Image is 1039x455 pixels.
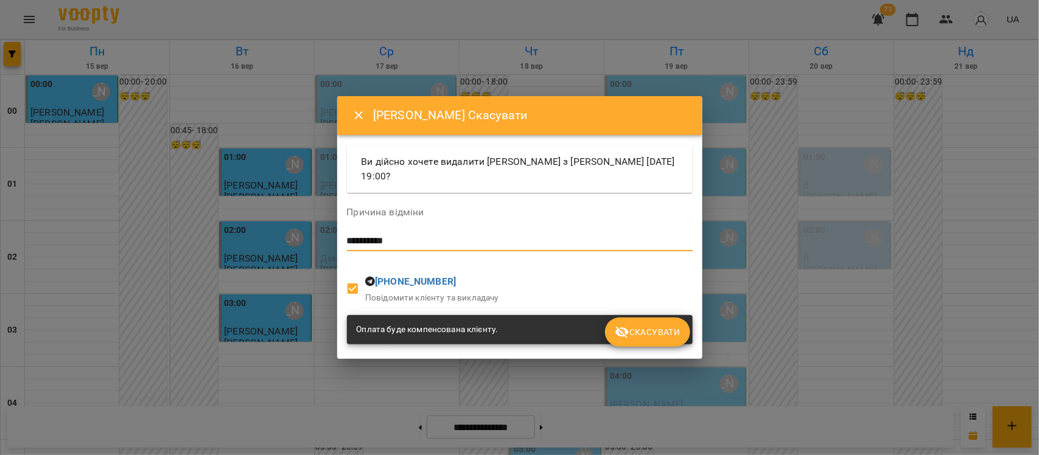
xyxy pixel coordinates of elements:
[605,318,690,347] button: Скасувати
[615,325,680,339] span: Скасувати
[345,101,374,130] button: Close
[347,207,693,217] label: Причина відміни
[365,292,499,304] p: Повідомити клієнту та викладачу
[373,106,687,125] h6: [PERSON_NAME] Скасувати
[375,276,456,287] a: [PHONE_NUMBER]
[347,145,693,193] div: Ви дійсно хочете видалити [PERSON_NAME] з [PERSON_NAME] [DATE] 19:00?
[357,319,499,341] div: Оплата буде компенсована клієнту.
